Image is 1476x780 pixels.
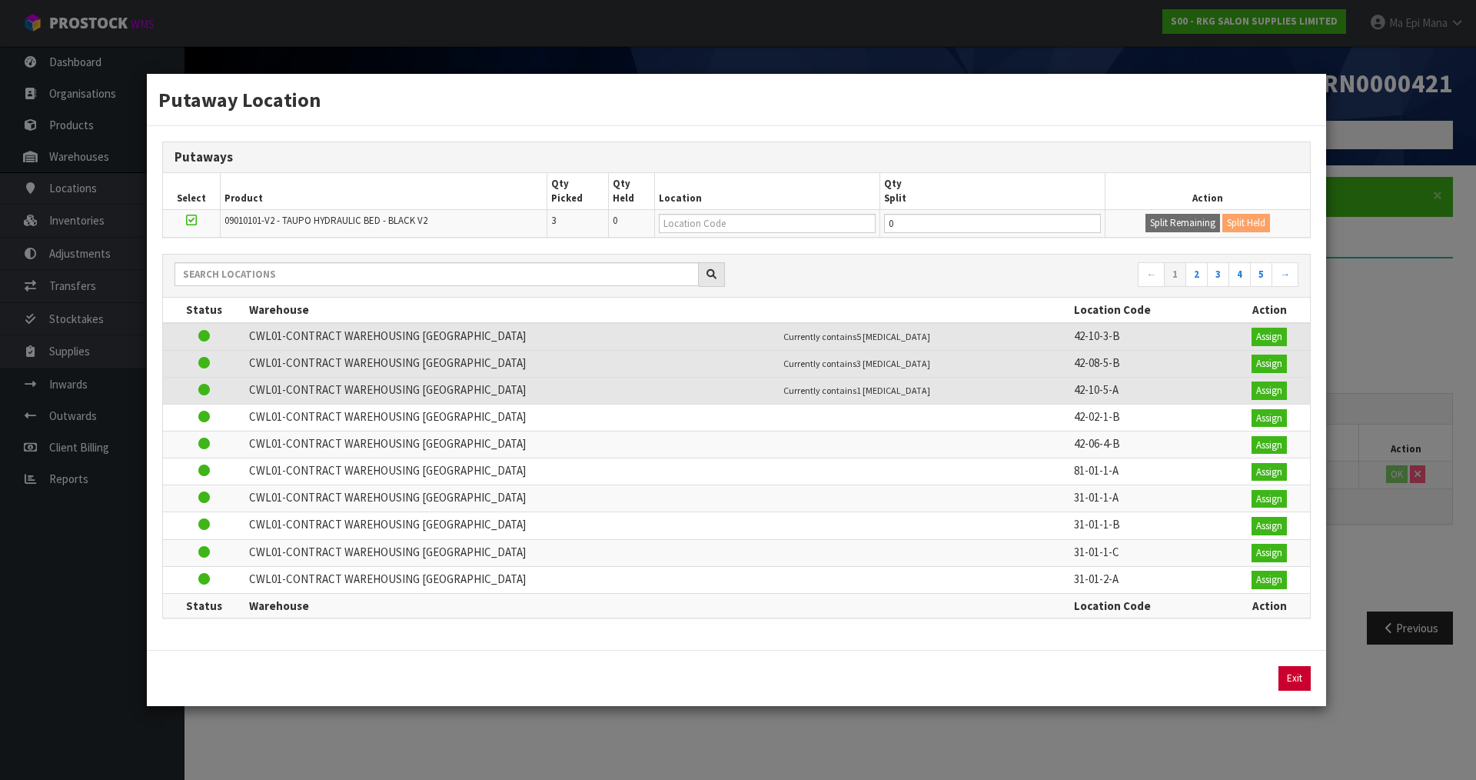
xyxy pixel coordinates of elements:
[1145,214,1220,232] button: Split Remaining
[245,298,780,322] th: Warehouse
[163,298,245,322] th: Status
[1164,262,1186,287] a: 1
[1252,490,1287,508] button: Assign
[158,85,1315,114] h3: Putaway Location
[1252,463,1287,482] button: Assign
[245,323,780,351] td: CWL01-CONTRACT WAREHOUSING [GEOGRAPHIC_DATA]
[1252,355,1287,373] button: Assign
[1070,298,1229,322] th: Location Code
[659,214,876,233] input: Location Code
[245,566,780,593] td: CWL01-CONTRACT WAREHOUSING [GEOGRAPHIC_DATA]
[221,173,547,209] th: Product
[1070,539,1229,566] td: 31-01-1-C
[175,150,1298,165] h3: Putaways
[783,331,930,342] small: Currently contains
[1070,458,1229,485] td: 81-01-1-A
[245,377,780,404] td: CWL01-CONTRACT WAREHOUSING [GEOGRAPHIC_DATA]
[783,385,930,396] small: Currently contains
[1222,214,1270,232] button: Split Held
[1229,593,1310,618] th: Action
[245,404,780,431] td: CWL01-CONTRACT WAREHOUSING [GEOGRAPHIC_DATA]
[1070,566,1229,593] td: 31-01-2-A
[1252,328,1287,346] button: Assign
[1070,404,1229,431] td: 42-02-1-B
[880,173,1105,209] th: Qty Split
[245,485,780,512] td: CWL01-CONTRACT WAREHOUSING [GEOGRAPHIC_DATA]
[1252,382,1287,400] button: Assign
[547,173,608,209] th: Qty Picked
[163,173,221,209] th: Select
[783,358,930,369] small: Currently contains
[1185,262,1208,287] a: 2
[245,593,780,618] th: Warehouse
[1252,571,1287,589] button: Assign
[655,173,880,209] th: Location
[1070,323,1229,351] td: 42-10-3-B
[884,214,1101,233] input: Qty Putaway
[1070,377,1229,404] td: 42-10-5-A
[245,432,780,458] td: CWL01-CONTRACT WAREHOUSING [GEOGRAPHIC_DATA]
[224,214,427,227] span: 09010101-V2 - TAUPO HYDRAULIC BED - BLACK V2
[1070,485,1229,512] td: 31-01-1-A
[1250,262,1272,287] a: 5
[1252,517,1287,535] button: Assign
[748,262,1298,289] nav: Page navigation
[1228,262,1251,287] a: 4
[1070,593,1229,618] th: Location Code
[1207,262,1229,287] a: 3
[856,331,930,342] span: 5 [MEDICAL_DATA]
[1252,544,1287,562] button: Assign
[1252,436,1287,455] button: Assign
[245,458,780,485] td: CWL01-CONTRACT WAREHOUSING [GEOGRAPHIC_DATA]
[245,350,780,377] td: CWL01-CONTRACT WAREHOUSING [GEOGRAPHIC_DATA]
[608,173,654,209] th: Qty Held
[613,214,617,227] span: 0
[245,512,780,539] td: CWL01-CONTRACT WAREHOUSING [GEOGRAPHIC_DATA]
[856,385,930,396] span: 1 [MEDICAL_DATA]
[551,214,556,227] span: 3
[1070,350,1229,377] td: 42-08-5-B
[1070,432,1229,458] td: 42-06-4-B
[1278,666,1311,691] button: Exit
[1138,262,1165,287] a: ←
[1105,173,1310,209] th: Action
[175,262,699,286] input: Search locations
[856,358,930,369] span: 3 [MEDICAL_DATA]
[245,539,780,566] td: CWL01-CONTRACT WAREHOUSING [GEOGRAPHIC_DATA]
[1252,409,1287,428] button: Assign
[1272,262,1298,287] a: →
[1229,298,1310,322] th: Action
[1070,512,1229,539] td: 31-01-1-B
[163,593,245,618] th: Status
